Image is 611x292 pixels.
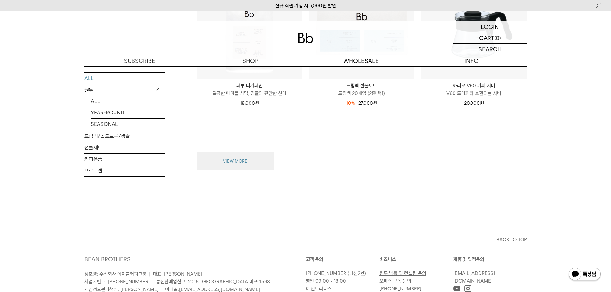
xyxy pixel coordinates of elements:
p: 하리오 V60 커피 서버 [421,82,527,89]
p: V60 드리퍼와 호환되는 서버 [421,89,527,97]
a: K. 빈브라더스 [306,286,332,292]
a: [PHONE_NUMBER] [306,271,348,276]
span: | [149,271,150,277]
span: 원 [255,100,259,106]
img: 로고 [298,33,313,43]
a: 신규 회원 가입 시 3,000원 할인 [275,3,336,9]
a: SEASONAL [91,118,165,129]
a: 하리오 V60 커피 서버 V60 드리퍼와 호환되는 서버 [421,82,527,97]
p: 비즈니스 [379,255,453,263]
a: 프로그램 [84,165,165,176]
p: (내선2번) [306,270,376,277]
a: 원두 납품 및 컨설팅 문의 [379,271,426,276]
a: [EMAIL_ADDRESS][DOMAIN_NAME] [453,271,495,284]
a: LOGIN [453,21,527,32]
a: ALL [91,95,165,106]
a: SHOP [195,55,306,66]
a: [PHONE_NUMBER] [379,286,421,292]
span: 27,000 [358,100,377,106]
a: 드립백 선물세트 드립백 20개입 (2종 택1) [309,82,414,97]
a: 오피스 구독 문의 [379,278,411,284]
button: BACK TO TOP [84,234,527,246]
p: CART [479,32,494,43]
span: 18,000 [240,100,259,106]
a: 드립백/콜드브루/캡슐 [84,130,165,141]
a: ALL [84,72,165,84]
a: 선물세트 [84,142,165,153]
a: 커피용품 [84,153,165,164]
p: 고객 문의 [306,255,379,263]
p: INFO [416,55,527,66]
span: 통신판매업신고: 2016-[GEOGRAPHIC_DATA]마포-1598 [156,279,270,285]
p: 페루 디카페인 [197,82,302,89]
button: VIEW MORE [197,152,274,170]
p: 드립백 선물세트 [309,82,414,89]
p: 드립백 20개입 (2종 택1) [309,89,414,97]
div: 10% [346,99,355,107]
a: CART (0) [453,32,527,44]
img: 카카오톡 채널 1:1 채팅 버튼 [568,267,601,282]
span: | [152,279,154,285]
p: 달콤한 메이플 시럽, 감귤의 편안한 산미 [197,89,302,97]
a: YEAR-ROUND [91,107,165,118]
p: WHOLESALE [306,55,416,66]
p: 제휴 및 입점문의 [453,255,527,263]
a: BEAN BROTHERS [84,256,131,263]
a: SUBSCRIBE [84,55,195,66]
span: 대표: [PERSON_NAME] [153,271,202,277]
span: 상호명: 주식회사 에이블커피그룹 [84,271,147,277]
p: SEARCH [479,44,502,55]
span: 20,000 [464,100,484,106]
p: LOGIN [481,21,499,32]
p: (0) [494,32,501,43]
span: 원 [373,100,377,106]
span: 원 [480,100,484,106]
p: 평일 09:00 - 18:00 [306,277,376,285]
a: 페루 디카페인 달콤한 메이플 시럽, 감귤의 편안한 산미 [197,82,302,97]
span: 사업자번호: [PHONE_NUMBER] [84,279,150,285]
p: 원두 [84,84,165,96]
